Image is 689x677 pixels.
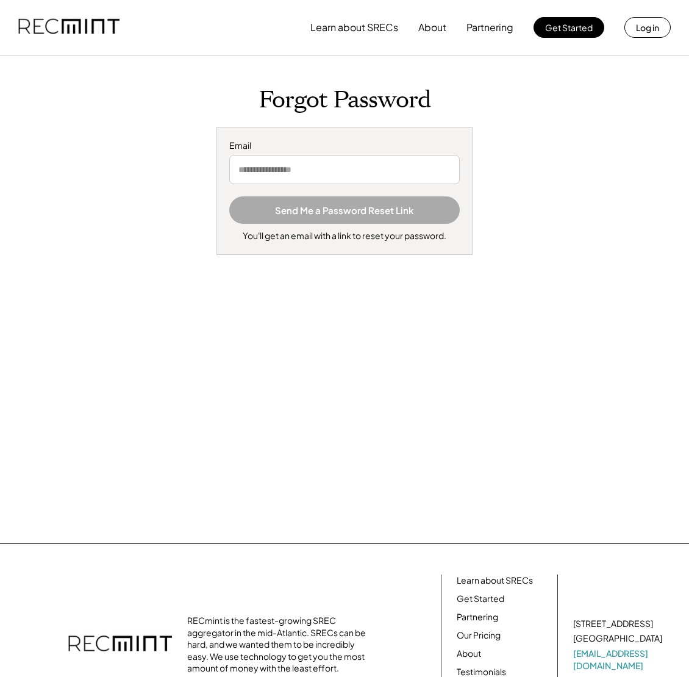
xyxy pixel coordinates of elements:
[457,575,533,587] a: Learn about SRECs
[457,648,481,660] a: About
[229,140,460,152] div: Email
[624,17,671,38] button: Log in
[573,632,662,645] div: [GEOGRAPHIC_DATA]
[457,593,504,605] a: Get Started
[418,15,446,40] button: About
[187,615,370,675] div: RECmint is the fastest-growing SREC aggregator in the mid-Atlantic. SRECs can be hard, and we wan...
[466,15,513,40] button: Partnering
[12,86,677,115] h1: Forgot Password
[573,648,665,672] a: [EMAIL_ADDRESS][DOMAIN_NAME]
[457,611,498,623] a: Partnering
[457,629,501,642] a: Our Pricing
[229,196,460,224] button: Send Me a Password Reset Link
[243,230,446,242] div: You'll get an email with a link to reset your password.
[68,623,172,666] img: recmint-logotype%403x.png
[573,618,653,630] div: [STREET_ADDRESS]
[18,7,120,48] img: recmint-logotype%403x.png
[534,17,604,38] button: Get Started
[310,15,398,40] button: Learn about SRECs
